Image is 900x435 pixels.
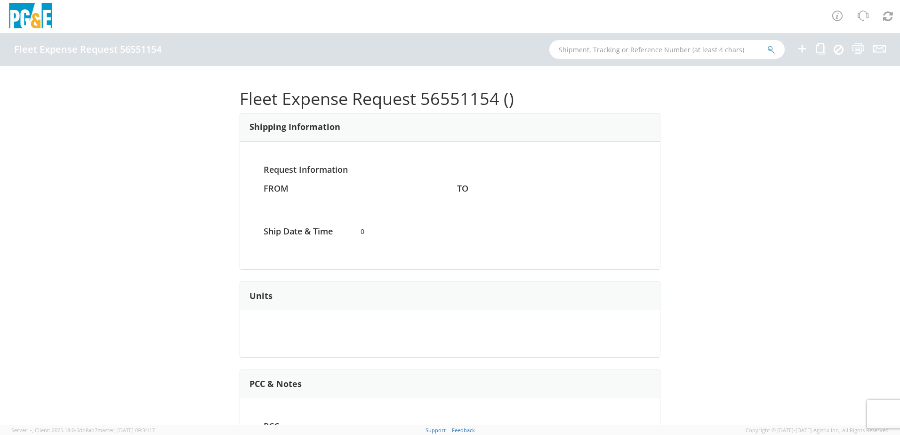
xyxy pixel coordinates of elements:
h4: TO [457,184,636,193]
h1: Fleet Expense Request 56551154 () [240,89,660,108]
span: Client: 2025.18.0-5db8ab7 [35,427,155,434]
span: Copyright © [DATE]-[DATE] Agistix Inc., All Rights Reserved [746,427,889,434]
h4: FROM [264,184,443,193]
input: Shipment, Tracking or Reference Number (at least 4 chars) [549,40,785,59]
h3: Shipping Information [249,122,340,132]
a: Feedback [452,427,475,434]
span: Server: - [11,427,33,434]
span: , [32,427,33,434]
img: pge-logo-06675f144f4cfa6a6814.png [7,3,54,31]
span: master, [DATE] 09:34:17 [97,427,155,434]
h4: Request Information [264,165,636,175]
h3: Units [249,291,273,301]
h4: Fleet Expense Request 56551154 [14,44,161,55]
h4: Ship Date & Time [257,227,354,236]
h3: PCC & Notes [249,379,302,389]
h4: PCC [257,422,354,431]
a: Support [426,427,446,434]
span: 0 [354,227,547,236]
